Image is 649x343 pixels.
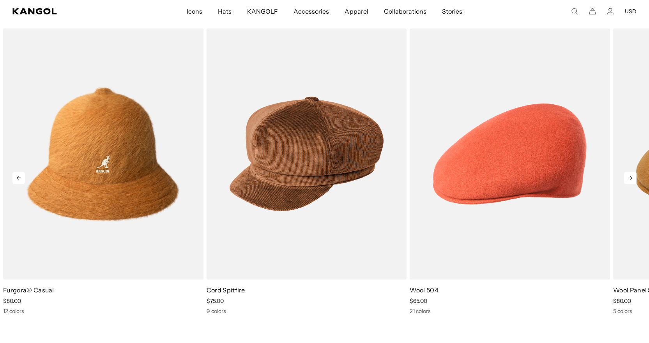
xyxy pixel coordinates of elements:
p: Wool 504 [410,286,610,294]
button: USD [625,8,637,15]
div: 21 colors [410,308,610,315]
img: color-wood [207,28,407,280]
div: 9 colors [207,308,407,315]
button: Cart [589,8,596,15]
div: 3 of 13 [407,28,610,315]
img: color-rustic-caramel [3,28,203,280]
span: $75.00 [207,297,224,304]
span: $80.00 [3,297,21,304]
span: $65.00 [410,297,427,304]
div: 2 of 13 [203,28,407,315]
summary: Search here [571,8,578,15]
a: Kangol [12,8,123,14]
p: Cord Spitfire [207,286,407,294]
p: Furgora® Casual [3,286,203,294]
a: Account [607,8,614,15]
span: $80.00 [613,297,631,304]
div: 12 colors [3,308,203,315]
img: color-coral-flame [410,28,610,280]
